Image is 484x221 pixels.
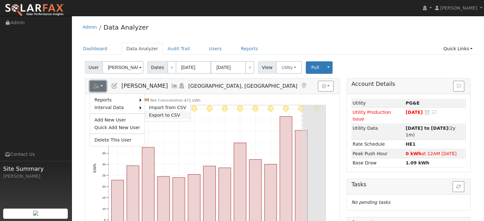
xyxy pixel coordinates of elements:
strong: K [406,142,416,147]
td: Rate Schedule [351,140,404,149]
text: 25 [102,174,106,177]
a: < [167,61,176,74]
span: [DATE] [406,110,423,115]
i: 8/05 - Clear [206,106,212,112]
span: Utility Production Issue [353,110,391,121]
i: 8/06 - Clear [221,106,228,112]
a: Map [300,83,307,89]
input: Select a User [102,61,144,74]
a: Data Analyzer [103,24,148,31]
a: Snooze this issue [424,110,430,115]
text: 15 [102,196,106,199]
a: Admin [83,24,97,30]
i: 8/10 - Clear [283,106,289,112]
text: kWh [92,163,97,173]
img: retrieve [33,211,38,216]
text: 30 [102,162,106,166]
text: 35 [102,151,106,155]
i: 8/04 - Clear [191,106,197,112]
text: Net Consumption 421 kWh [150,98,200,103]
button: Pull [306,61,325,74]
i: No pending tasks [351,200,390,205]
strong: 0 kWh [406,151,422,156]
i: 8/07 - Clear [237,106,243,112]
a: Dashboard [78,43,112,55]
a: Delete This User [90,136,144,144]
a: Export to CSV [144,111,191,119]
i: 8/08 - Clear [252,106,258,112]
h5: Tasks [351,181,466,188]
span: View [258,61,276,74]
strong: ID: 17167888, authorized: 08/12/25 [406,100,420,106]
a: Quick Links [438,43,477,55]
a: Users [204,43,227,55]
button: Refresh [452,181,464,192]
a: Reports [236,43,263,55]
i: 8/09 - Clear [268,106,274,112]
a: Quick Add New User [90,124,144,131]
img: SolarFax [5,3,65,17]
text: 10 [102,207,106,211]
a: Reports [90,96,140,104]
span: Dates [147,61,168,74]
i: 8/11 - Clear [298,106,304,112]
strong: 1.09 kWh [406,160,430,165]
button: Issue History [453,81,464,92]
a: Login As (last Never) [178,83,185,89]
a: Import from CSV [144,104,191,111]
h5: Account Details [351,81,466,87]
strong: [DATE] to [DATE] [406,126,448,131]
span: User [85,61,102,74]
a: Interval Data [90,104,140,111]
a: Add New User [90,116,144,124]
span: [PERSON_NAME] [121,83,168,89]
td: at 12AM [DATE] [404,149,466,158]
td: Peak Push Hour [351,149,404,158]
i: Edit Issue [431,110,437,114]
td: Base Draw [351,158,404,168]
a: Audit Trail [163,43,195,55]
span: Site Summary [3,164,68,173]
span: Pull [311,65,319,70]
a: Edit User (35300) [111,83,118,89]
a: Data Analyzer [122,43,163,55]
td: Utility [351,99,404,108]
span: [GEOGRAPHIC_DATA], [GEOGRAPHIC_DATA] [188,83,298,89]
td: Utility Data [351,124,404,140]
text: 20 [102,185,106,188]
span: (2y 1m) [406,126,455,137]
a: > [245,61,254,74]
button: Utility [276,61,302,74]
div: [PERSON_NAME] [3,173,68,180]
a: Multi-Series Graph [171,83,178,89]
span: [PERSON_NAME] [440,5,477,10]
